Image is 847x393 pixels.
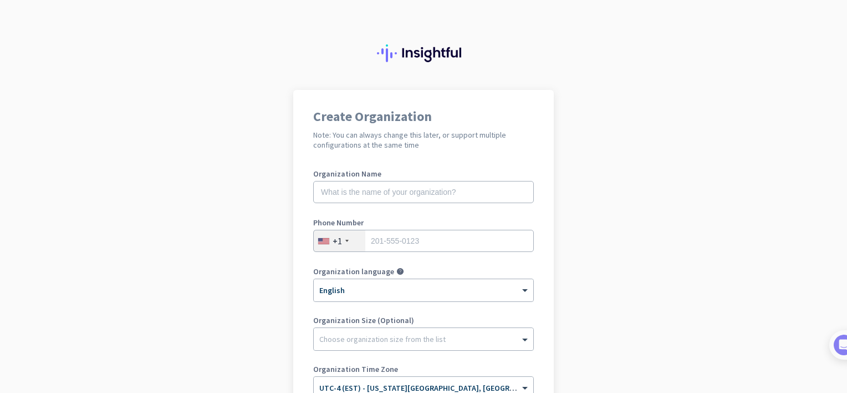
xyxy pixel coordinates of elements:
label: Organization Size (Optional) [313,316,534,324]
input: 201-555-0123 [313,230,534,252]
input: What is the name of your organization? [313,181,534,203]
img: Insightful [377,44,470,62]
label: Organization Name [313,170,534,178]
label: Phone Number [313,219,534,226]
i: help [396,268,404,275]
div: +1 [333,235,342,246]
h2: Note: You can always change this later, or support multiple configurations at the same time [313,130,534,150]
label: Organization language [313,268,394,275]
h1: Create Organization [313,110,534,123]
label: Organization Time Zone [313,365,534,373]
